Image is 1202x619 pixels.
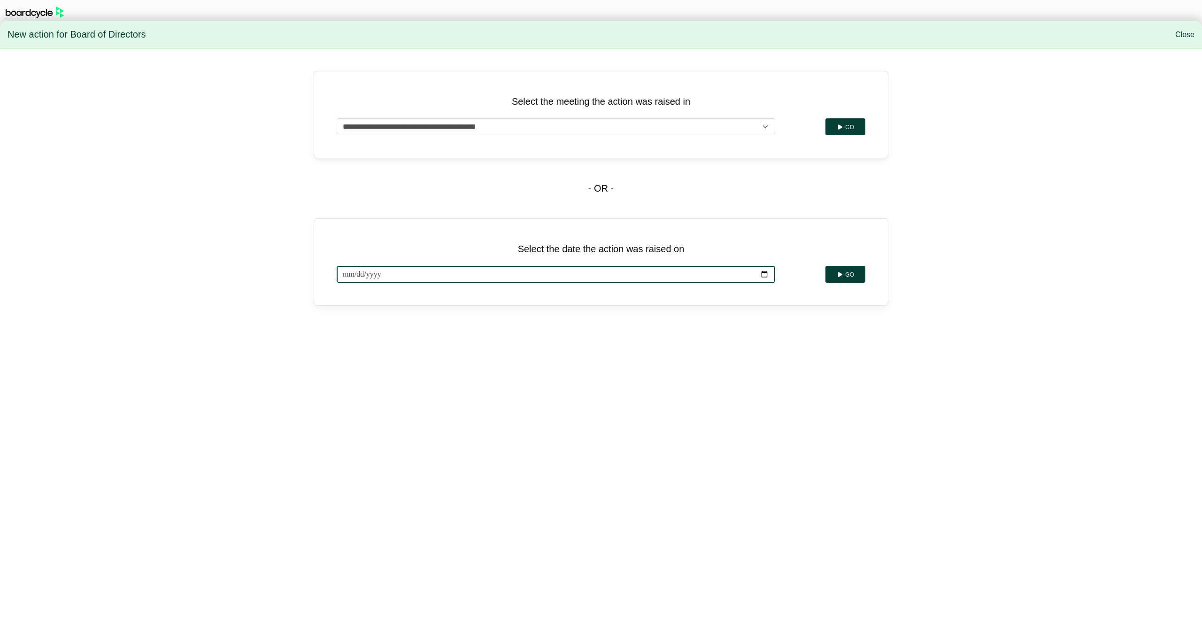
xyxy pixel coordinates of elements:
[825,118,865,135] button: Go
[1175,31,1194,39] a: Close
[6,7,64,18] img: BoardcycleBlackGreen-aaafeed430059cb809a45853b8cf6d952af9d84e6e89e1f1685b34bfd5cb7d64.svg
[337,94,865,109] p: Select the meeting the action was raised in
[337,241,865,256] p: Select the date the action was raised on
[8,25,146,45] span: New action for Board of Directors
[314,158,888,218] div: - OR -
[825,266,865,283] button: Go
